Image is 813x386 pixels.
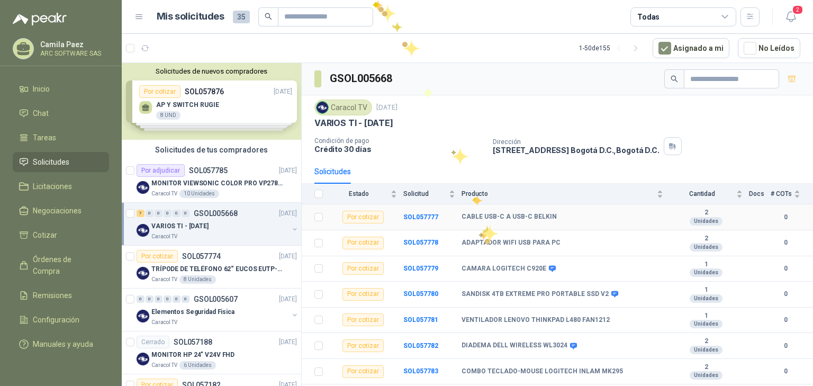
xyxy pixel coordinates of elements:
div: Por cotizar [342,365,384,378]
div: Solicitudes [314,166,351,177]
a: SOL057777 [403,213,438,221]
p: GSOL005668 [194,210,238,217]
b: 2 [670,209,743,217]
p: GSOL005607 [194,295,238,303]
div: Unidades [690,243,722,252]
div: 0 [137,295,144,303]
button: Solicitudes de nuevos compradores [126,67,297,75]
b: 0 [771,341,800,351]
p: [DATE] [376,103,398,113]
p: SOL057785 [189,167,228,174]
p: [DATE] [279,337,297,347]
b: 0 [771,264,800,274]
b: CABLE USB-C A USB-C BELKIN [462,213,557,221]
p: Elementos Seguridad Fisica [151,307,234,317]
p: Caracol TV [151,190,177,198]
b: VENTILADOR LENOVO THINKPAD L480 FAN1212 [462,316,610,325]
img: Company Logo [317,102,328,113]
a: SOL057782 [403,342,438,349]
img: Company Logo [137,310,149,322]
div: Unidades [690,346,722,354]
p: Camila Paez [40,41,106,48]
span: Estado [329,190,389,198]
p: Caracol TV [151,275,177,284]
th: # COTs [771,184,813,204]
div: 0 [164,295,171,303]
span: Cotizar [33,229,57,241]
div: Por cotizar [342,211,384,223]
button: No Leídos [738,38,800,58]
p: MONITOR HP 24" V24V FHD [151,350,234,360]
div: Solicitudes de tus compradores [122,140,301,160]
p: Caracol TV [151,232,177,241]
div: Por cotizar [342,288,384,301]
img: Logo peakr [13,13,67,25]
span: Remisiones [33,290,72,301]
b: 0 [771,315,800,325]
span: search [265,13,272,20]
div: 8 Unidades [179,275,216,284]
a: SOL057780 [403,290,438,298]
div: 0 [173,210,180,217]
h1: Mis solicitudes [157,9,224,24]
p: Dirección [493,138,659,146]
a: Manuales y ayuda [13,334,109,354]
p: TRÍPODE DE TELÉFONO 62“ EUCOS EUTP-010 [151,264,283,274]
b: 0 [771,212,800,222]
p: Caracol TV [151,361,177,370]
img: Company Logo [137,353,149,365]
span: search [671,75,678,83]
b: CAMARA LOGITECH C920E [462,265,546,273]
b: DIADEMA DELL WIRELESS WL3024 [462,342,567,350]
span: 35 [233,11,250,23]
p: VARIOS TI - [DATE] [314,118,393,129]
b: 0 [771,238,800,248]
span: 2 [792,5,803,15]
div: 0 [155,210,162,217]
a: 7 0 0 0 0 0 GSOL005668[DATE] Company LogoVARIOS TI - [DATE]Caracol TV [137,207,299,241]
div: 0 [146,295,153,303]
div: Unidades [690,217,722,226]
a: SOL057783 [403,367,438,375]
div: Unidades [690,294,722,303]
a: SOL057781 [403,316,438,324]
span: # COTs [771,190,792,198]
img: Company Logo [137,267,149,280]
div: 6 Unidades [179,361,216,370]
span: Negociaciones [33,205,82,217]
b: 0 [771,366,800,376]
span: Cantidad [670,190,734,198]
div: Unidades [690,371,722,380]
b: COMBO TECLADO-MOUSE LOGITECH INLAM MK295 [462,367,623,376]
div: Unidades [690,320,722,328]
div: 0 [146,210,153,217]
a: Órdenes de Compra [13,249,109,281]
p: SOL057188 [174,338,212,346]
b: 0 [771,289,800,299]
span: Chat [33,107,49,119]
a: Negociaciones [13,201,109,221]
div: Unidades [690,268,722,277]
div: 0 [173,295,180,303]
a: 0 0 0 0 0 0 GSOL005607[DATE] Company LogoElementos Seguridad FisicaCaracol TV [137,293,299,327]
span: Órdenes de Compra [33,254,99,277]
a: SOL057778 [403,239,438,246]
div: 0 [182,295,189,303]
a: Cotizar [13,225,109,245]
span: Configuración [33,314,79,326]
th: Solicitud [403,184,462,204]
div: Todas [637,11,660,23]
div: Por cotizar [342,262,384,275]
div: Solicitudes de nuevos compradoresPor cotizarSOL057876[DATE] AP Y SWITCH RUGIE8 UNDPor cotizarSOL0... [122,63,301,140]
div: Por cotizar [342,313,384,326]
a: Por cotizarSOL057774[DATE] Company LogoTRÍPODE DE TELÉFONO 62“ EUCOS EUTP-010Caracol TV8 Unidades [122,246,301,289]
div: 0 [182,210,189,217]
span: Solicitud [403,190,447,198]
th: Estado [329,184,403,204]
th: Producto [462,184,670,204]
a: Inicio [13,79,109,99]
a: Chat [13,103,109,123]
button: Asignado a mi [653,38,729,58]
div: Caracol TV [314,100,372,115]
